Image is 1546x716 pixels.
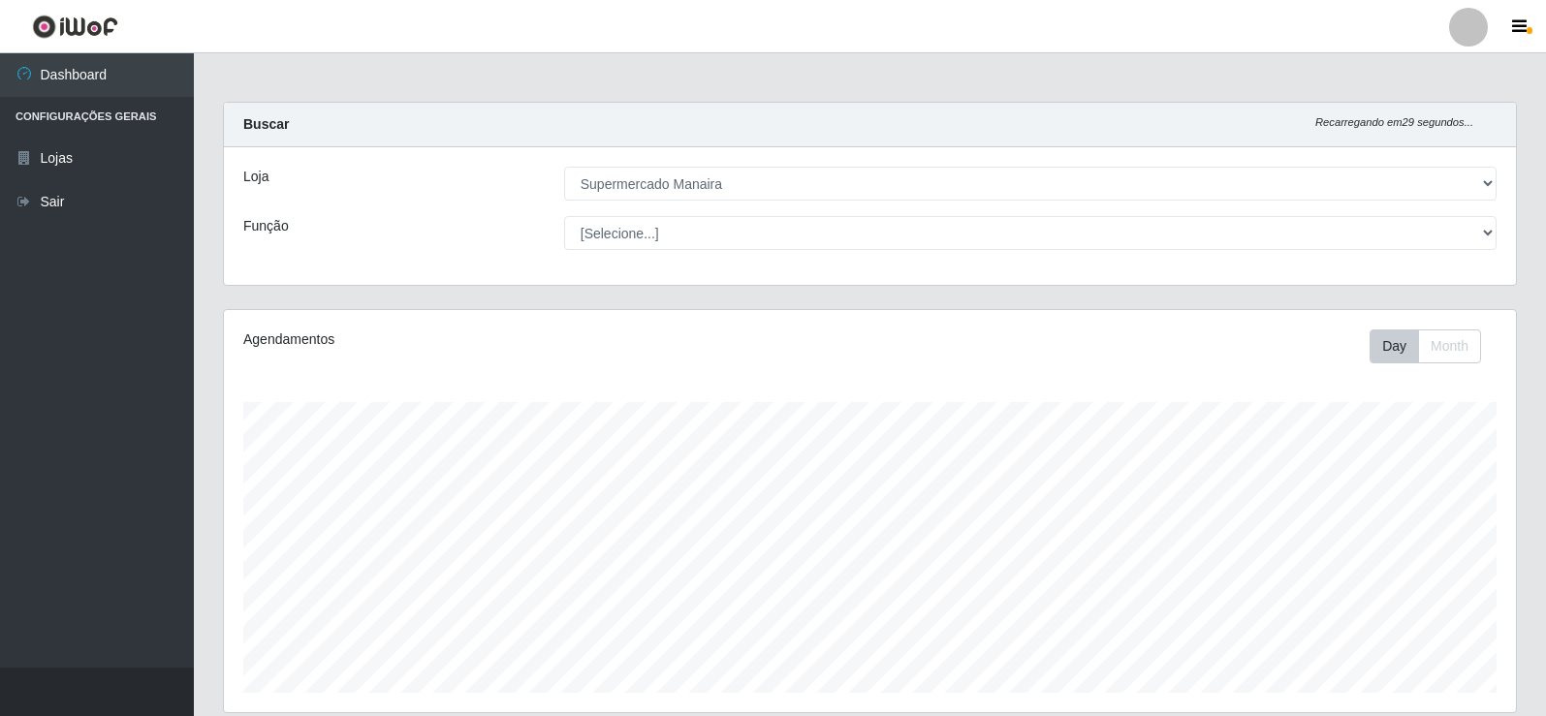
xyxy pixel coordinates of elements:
[32,15,118,39] img: CoreUI Logo
[1370,329,1419,363] button: Day
[243,116,289,132] strong: Buscar
[243,329,748,350] div: Agendamentos
[1315,116,1473,128] i: Recarregando em 29 segundos...
[243,216,289,236] label: Função
[243,167,268,187] label: Loja
[1418,329,1481,363] button: Month
[1370,329,1481,363] div: First group
[1370,329,1497,363] div: Toolbar with button groups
